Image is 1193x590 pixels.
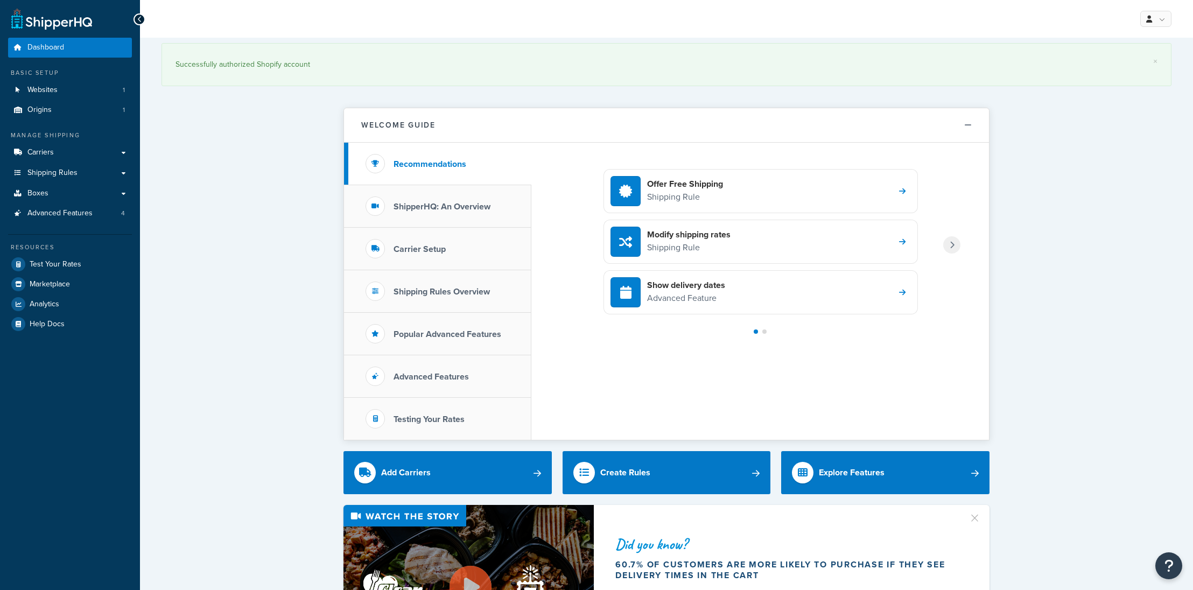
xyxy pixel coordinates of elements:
[27,43,64,52] span: Dashboard
[30,300,59,309] span: Analytics
[615,537,956,552] div: Did you know?
[647,291,725,305] p: Advanced Feature
[8,80,132,100] li: Websites
[8,184,132,203] a: Boxes
[27,86,58,95] span: Websites
[8,80,132,100] a: Websites1
[394,372,469,382] h3: Advanced Features
[8,275,132,294] a: Marketplace
[30,260,81,269] span: Test Your Rates
[123,86,125,95] span: 1
[1155,552,1182,579] button: Open Resource Center
[394,415,465,424] h3: Testing Your Rates
[8,100,132,120] li: Origins
[8,100,132,120] a: Origins1
[8,314,132,334] a: Help Docs
[123,106,125,115] span: 1
[344,108,989,143] button: Welcome Guide
[27,106,52,115] span: Origins
[819,465,885,480] div: Explore Features
[27,189,48,198] span: Boxes
[343,451,552,494] a: Add Carriers
[27,168,78,178] span: Shipping Rules
[8,203,132,223] li: Advanced Features
[8,143,132,163] a: Carriers
[563,451,771,494] a: Create Rules
[8,163,132,183] a: Shipping Rules
[27,148,54,157] span: Carriers
[600,465,650,480] div: Create Rules
[647,279,725,291] h4: Show delivery dates
[647,241,731,255] p: Shipping Rule
[8,131,132,140] div: Manage Shipping
[381,465,431,480] div: Add Carriers
[394,329,501,339] h3: Popular Advanced Features
[27,209,93,218] span: Advanced Features
[394,287,490,297] h3: Shipping Rules Overview
[615,559,956,581] div: 60.7% of customers are more likely to purchase if they see delivery times in the cart
[394,159,466,169] h3: Recommendations
[781,451,990,494] a: Explore Features
[8,243,132,252] div: Resources
[8,68,132,78] div: Basic Setup
[8,255,132,274] a: Test Your Rates
[8,294,132,314] a: Analytics
[394,202,490,212] h3: ShipperHQ: An Overview
[121,209,125,218] span: 4
[647,178,723,190] h4: Offer Free Shipping
[394,244,446,254] h3: Carrier Setup
[361,121,436,129] h2: Welcome Guide
[30,280,70,289] span: Marketplace
[8,203,132,223] a: Advanced Features4
[176,57,1157,72] div: Successfully authorized Shopify account
[30,320,65,329] span: Help Docs
[647,190,723,204] p: Shipping Rule
[1153,57,1157,66] a: ×
[647,229,731,241] h4: Modify shipping rates
[8,38,132,58] a: Dashboard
